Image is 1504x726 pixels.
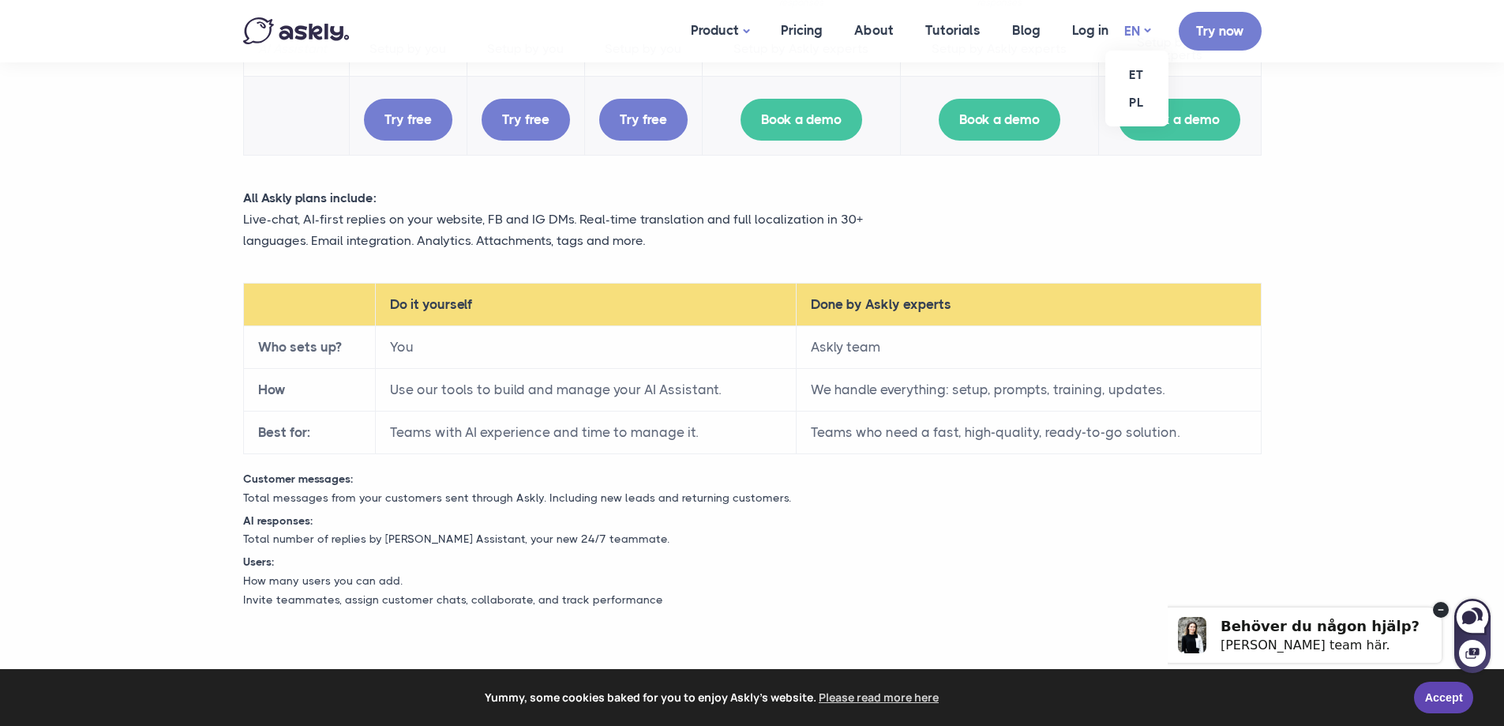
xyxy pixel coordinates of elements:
[23,686,1403,709] span: Yummy, some cookies baked for you to enjoy Askly's website.
[243,209,914,251] p: Live-chat, AI-first replies on your website, FB and IG DMs. Real-time translation and full locali...
[939,99,1060,141] a: Book a demo
[231,530,1273,549] p: Total number of replies by [PERSON_NAME] Assistant, your new 24/7 teammate.
[243,190,377,205] strong: All Askly plans include:
[375,369,796,412] td: Use our tools to build and manage your AI Assistant.
[375,412,796,454] td: Teams with AI experience and time to manage it.
[243,369,375,412] th: How
[816,686,941,709] a: learn more about cookies
[1105,61,1168,88] a: ET
[243,17,349,44] img: Askly
[375,284,796,326] th: Do it yourself
[231,572,1273,610] p: How many users you can add. Invite teammates, assign customer chats, collaborate, and track perfo...
[482,99,570,141] a: Try free
[375,326,796,369] td: You
[231,489,1273,508] p: Total messages from your customers sent through Askly. Including new leads and returning customers.
[364,99,452,141] a: Try free
[741,99,862,141] a: Book a demo
[1124,20,1150,43] a: EN
[243,555,274,568] strong: Users:
[1105,88,1168,116] a: PL
[243,472,353,485] strong: Customer messages:
[796,369,1261,412] td: We handle everything: setup, prompts, training, updates.
[243,326,375,369] th: Who sets up?
[1179,12,1262,51] a: Try now
[1119,99,1240,141] a: Book a demo
[599,99,688,141] a: Try free
[796,326,1261,369] td: Askly team
[796,284,1261,326] th: Done by Askly experts
[796,412,1261,454] td: Teams who need a fast, high-quality, ready-to-go solution.
[1414,682,1473,713] a: Accept
[1168,578,1492,675] iframe: Askly chat
[243,514,313,527] strong: AI responses:
[243,412,375,454] th: Best for:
